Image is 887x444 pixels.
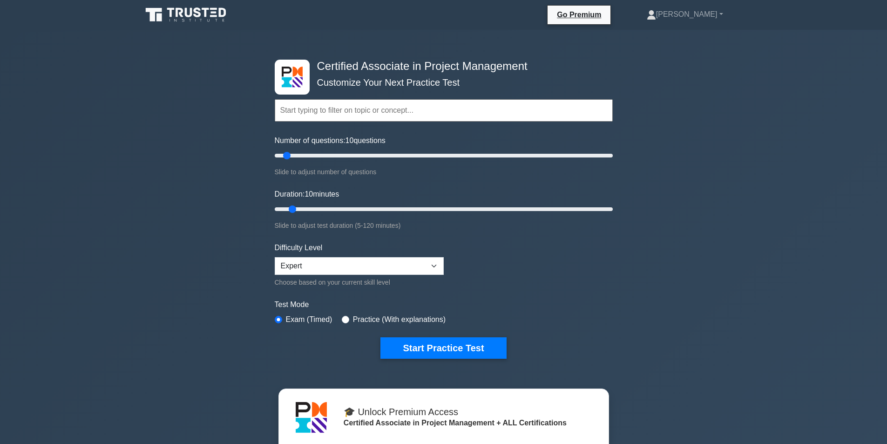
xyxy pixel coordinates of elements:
label: Duration: minutes [275,189,339,200]
div: Slide to adjust number of questions [275,166,613,178]
a: [PERSON_NAME] [624,5,745,24]
div: Slide to adjust test duration (5-120 minutes) [275,220,613,231]
label: Test Mode [275,299,613,310]
label: Difficulty Level [275,242,323,253]
label: Number of questions: questions [275,135,386,146]
div: Choose based on your current skill level [275,277,444,288]
h4: Certified Associate in Project Management [313,60,567,73]
span: 10 [305,190,313,198]
a: Go Premium [551,9,607,20]
input: Start typing to filter on topic or concept... [275,99,613,122]
label: Exam (Timed) [286,314,332,325]
span: 10 [345,137,354,144]
label: Practice (With explanations) [353,314,446,325]
button: Start Practice Test [380,337,506,359]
